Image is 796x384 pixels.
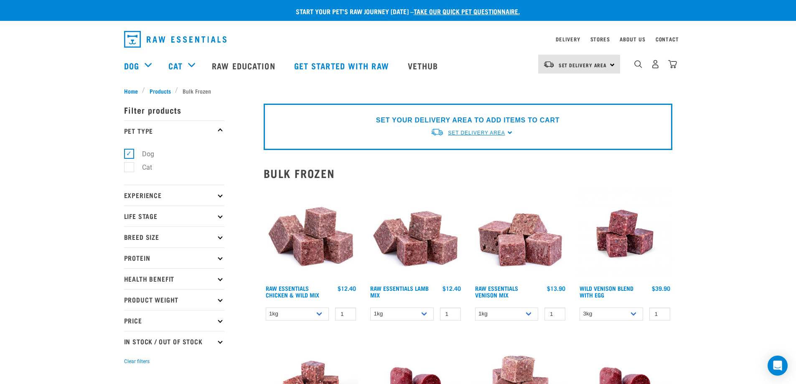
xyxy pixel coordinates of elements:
[124,226,224,247] p: Breed Size
[668,60,677,69] img: home-icon@2x.png
[124,358,150,365] button: Clear filters
[124,247,224,268] p: Protein
[124,185,224,206] p: Experience
[399,49,449,82] a: Vethub
[652,285,670,292] div: $39.90
[335,308,356,320] input: 1
[266,287,319,296] a: Raw Essentials Chicken & Wild Mix
[264,186,359,281] img: Pile Of Cubed Chicken Wild Meat Mix
[129,162,155,173] label: Cat
[559,64,607,66] span: Set Delivery Area
[620,38,645,41] a: About Us
[651,60,660,69] img: user.png
[376,115,559,125] p: SET YOUR DELIVERY AREA TO ADD ITEMS TO CART
[590,38,610,41] a: Stores
[150,86,171,95] span: Products
[577,186,672,281] img: Venison Egg 1616
[656,38,679,41] a: Contact
[544,308,565,320] input: 1
[286,49,399,82] a: Get started with Raw
[124,289,224,310] p: Product Weight
[473,186,568,281] img: 1113 RE Venison Mix 01
[338,285,356,292] div: $12.40
[124,31,226,48] img: Raw Essentials Logo
[168,59,183,72] a: Cat
[124,99,224,120] p: Filter products
[443,285,461,292] div: $12.40
[634,60,642,68] img: home-icon-1@2x.png
[414,9,520,13] a: take our quick pet questionnaire.
[547,285,565,292] div: $13.90
[649,308,670,320] input: 1
[124,206,224,226] p: Life Stage
[124,310,224,331] p: Price
[370,287,429,296] a: Raw Essentials Lamb Mix
[430,128,444,137] img: van-moving.png
[768,356,788,376] div: Open Intercom Messenger
[124,86,138,95] span: Home
[129,149,158,159] label: Dog
[117,28,679,51] nav: dropdown navigation
[124,331,224,352] p: In Stock / Out Of Stock
[124,86,672,95] nav: breadcrumbs
[543,61,554,68] img: van-moving.png
[448,130,505,136] span: Set Delivery Area
[145,86,175,95] a: Products
[440,308,461,320] input: 1
[203,49,285,82] a: Raw Education
[264,167,672,180] h2: Bulk Frozen
[368,186,463,281] img: ?1041 RE Lamb Mix 01
[124,268,224,289] p: Health Benefit
[475,287,518,296] a: Raw Essentials Venison Mix
[580,287,633,296] a: Wild Venison Blend with Egg
[124,86,142,95] a: Home
[124,59,139,72] a: Dog
[124,120,224,141] p: Pet Type
[556,38,580,41] a: Delivery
